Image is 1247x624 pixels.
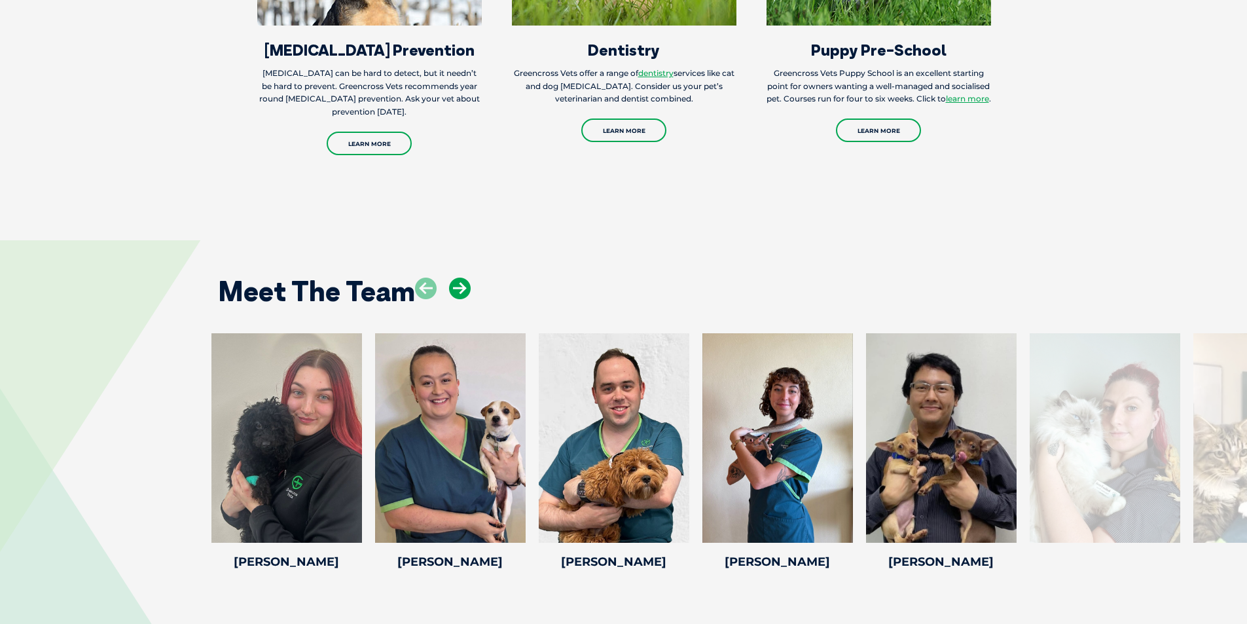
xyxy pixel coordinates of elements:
[512,67,736,106] p: Greencross Vets offer a range of services like cat and dog [MEDICAL_DATA]. Consider us your pet’s...
[539,556,689,568] h4: [PERSON_NAME]
[702,556,853,568] h4: [PERSON_NAME]
[638,68,674,78] a: dentistry
[767,67,991,106] p: Greencross Vets Puppy School is an excellent starting point for owners wanting a well-managed and...
[375,556,526,568] h4: [PERSON_NAME]
[836,119,921,142] a: Learn More
[767,42,991,58] h3: Puppy Pre-School
[512,42,736,58] h3: Dentistry
[218,278,415,305] h2: Meet The Team
[581,119,666,142] a: Learn More
[1221,60,1235,73] button: Search
[946,94,989,103] a: learn more
[257,42,482,58] h3: [MEDICAL_DATA] Prevention
[327,132,412,155] a: Learn More
[866,556,1017,568] h4: [PERSON_NAME]
[257,67,482,119] p: [MEDICAL_DATA] can be hard to detect, but it needn’t be hard to prevent. Greencross Vets recommen...
[211,556,362,568] h4: [PERSON_NAME]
